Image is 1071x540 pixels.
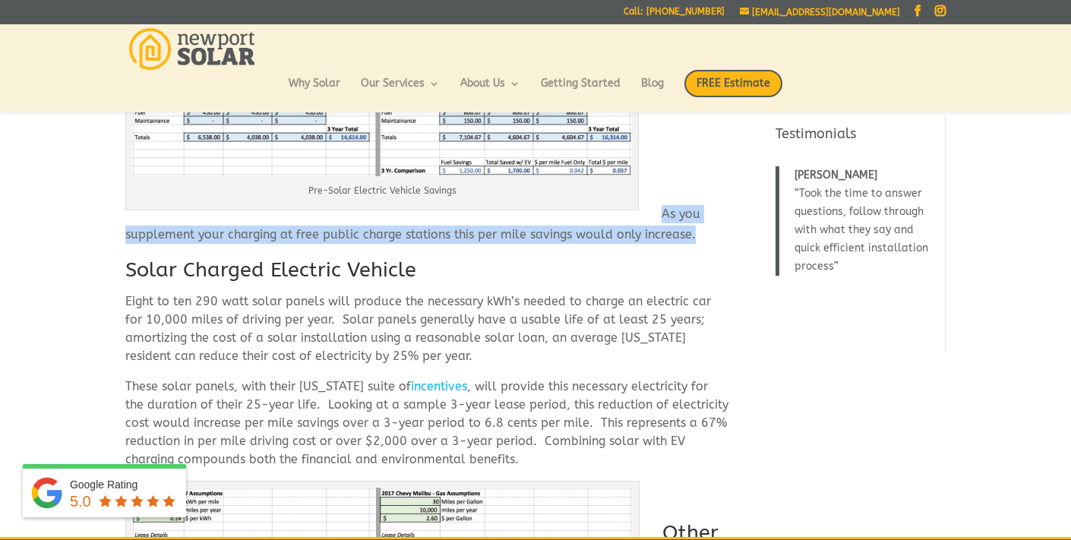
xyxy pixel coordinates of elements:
[125,292,729,377] p: Eight to ten 290 watt solar panels will produce the necessary kWh’s needed to charge an electric ...
[70,477,178,492] div: Google Rating
[641,78,664,104] a: Blog
[125,377,729,481] p: These solar panels, with their [US_STATE] suite of , will provide this necessary electricity for ...
[795,187,928,273] span: Took the time to answer questions, follow through with what they say and quick efficient installa...
[125,256,729,292] h2: Solar Charged Electric Vehicle
[795,169,877,182] span: [PERSON_NAME]
[361,78,440,104] a: Our Services
[624,7,725,23] a: Call: [PHONE_NUMBER]
[129,28,254,70] img: Newport Solar | Solar Energy Optimized.
[125,205,729,256] p: As you supplement your charging at free public charge stations this per mile savings would only i...
[411,379,467,393] a: incentives
[776,125,936,151] h4: Testimonials
[460,78,520,104] a: About Us
[684,70,782,97] span: FREE Estimate
[289,78,340,104] a: Why Solar
[684,70,782,112] a: FREE Estimate
[541,78,621,104] a: Getting Started
[70,493,91,510] span: 5.0
[740,7,900,17] a: [EMAIL_ADDRESS][DOMAIN_NAME]
[132,182,632,204] p: Pre-Solar Electric Vehicle Savings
